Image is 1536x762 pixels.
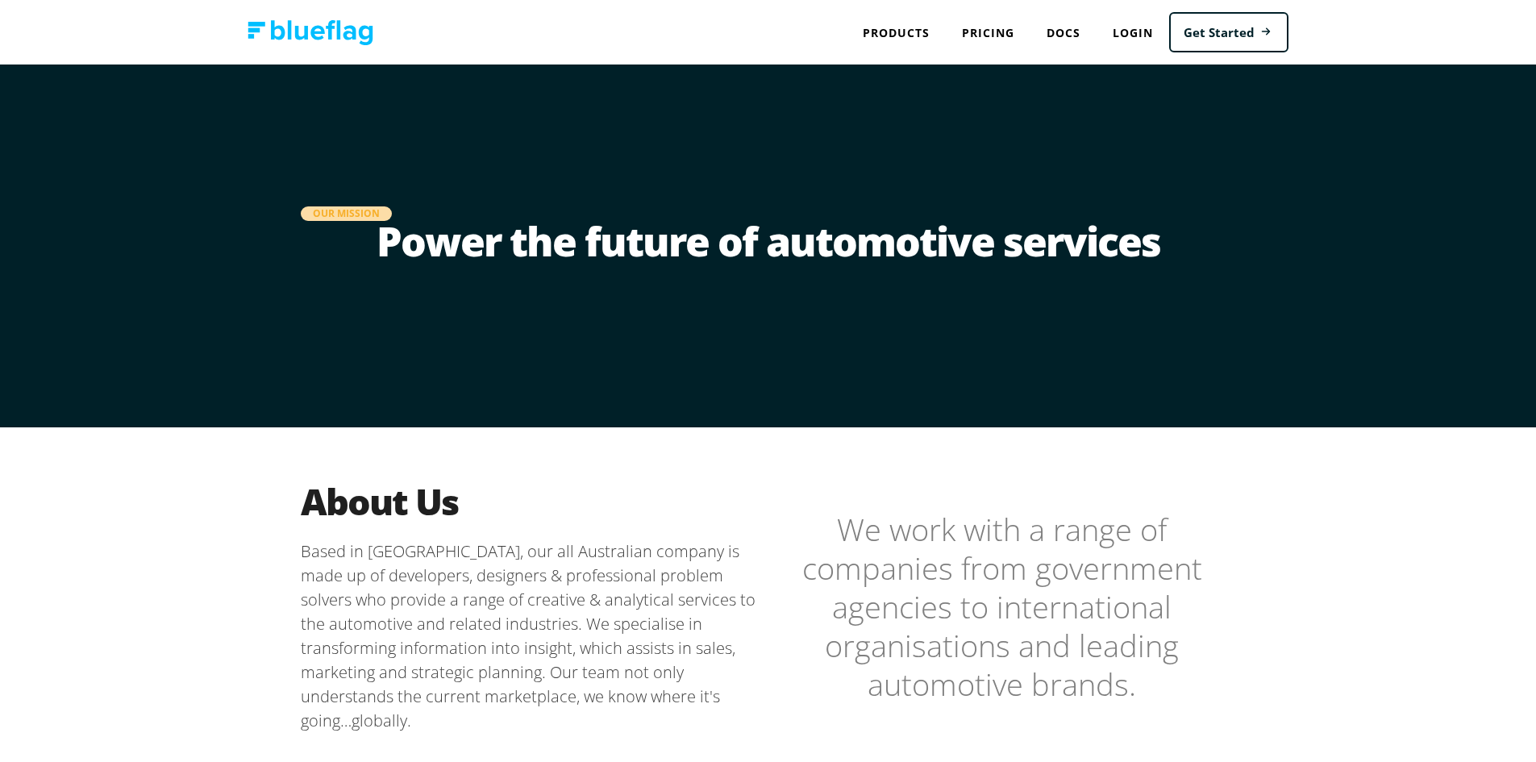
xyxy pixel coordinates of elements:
[1169,12,1288,53] a: Get Started
[1030,16,1097,49] a: Docs
[301,206,392,221] div: Our Mission
[301,221,1236,285] h1: Power the future of automotive services
[248,20,373,45] img: Blue Flag logo
[301,479,768,523] h2: About Us
[946,16,1030,49] a: Pricing
[301,539,768,733] p: Based in [GEOGRAPHIC_DATA], our all Australian company is made up of developers, designers & prof...
[768,510,1236,703] blockquote: We work with a range of companies from government agencies to international organisations and lea...
[1097,16,1169,49] a: Login to Blue Flag application
[847,16,946,49] div: Products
